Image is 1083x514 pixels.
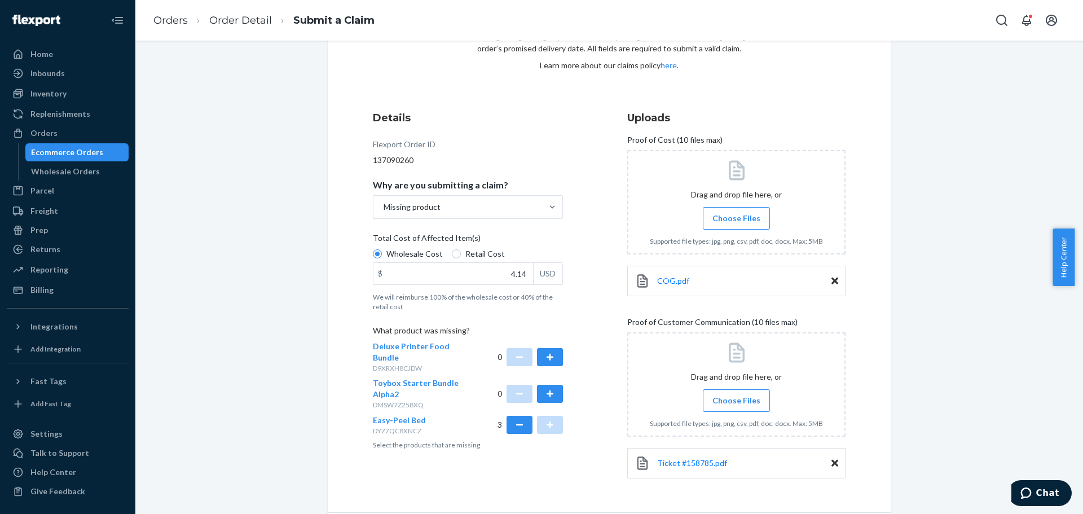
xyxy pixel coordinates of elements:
p: DYZ7QC8XNCZ [373,426,468,436]
div: $ [373,263,387,284]
span: Toybox Starter Bundle Alpha2 [373,378,459,399]
a: Replenishments [7,105,129,123]
div: Inventory [30,88,67,99]
a: Orders [7,124,129,142]
span: Proof of Customer Communication (10 files max) [627,317,798,332]
span: Deluxe Printer Food Bundle [373,341,450,362]
div: Talk to Support [30,447,89,459]
button: Open Search Box [990,9,1013,32]
p: Why are you submitting a claim? [373,179,508,191]
a: Prep [7,221,129,239]
span: Choose Files [712,213,760,224]
p: Learn more about our claims policy . [454,60,764,71]
a: Ecommerce Orders [25,143,129,161]
a: here [661,60,677,70]
span: Easy-Peel Bed [373,415,426,425]
a: Inventory [7,85,129,103]
img: Flexport logo [12,15,60,26]
a: Billing [7,281,129,299]
a: Order Detail [209,14,272,27]
div: Freight [30,205,58,217]
div: 0 [498,341,563,373]
h3: Details [373,111,563,125]
p: All claims regarding damaged products or lost packages must be submitted [DATE] of an order’s pro... [454,32,764,54]
h3: Uploads [627,111,846,125]
div: Wholesale Orders [31,166,100,177]
div: Missing product [384,201,441,213]
a: Add Integration [7,340,129,358]
span: Wholesale Cost [386,248,443,260]
div: 0 [498,377,563,410]
p: We will reimburse 100% of the wholesale cost or 40% of the retail cost [373,292,563,311]
div: Settings [30,428,63,440]
div: Orders [30,128,58,139]
div: Give Feedback [30,486,85,497]
div: Reporting [30,264,68,275]
div: 137090260 [373,155,563,166]
a: Returns [7,240,129,258]
div: Returns [30,244,60,255]
a: COG.pdf [657,275,689,287]
div: Add Integration [30,344,81,354]
div: Add Fast Tag [30,399,71,408]
button: Open notifications [1015,9,1038,32]
button: Integrations [7,318,129,336]
p: DMSW7Z258XQ [373,400,468,410]
input: $USD [373,263,533,284]
span: Retail Cost [465,248,505,260]
a: Submit a Claim [293,14,375,27]
a: Orders [153,14,188,27]
div: USD [533,263,562,284]
a: Parcel [7,182,129,200]
a: Add Fast Tag [7,395,129,413]
button: Give Feedback [7,482,129,500]
div: Fast Tags [30,376,67,387]
div: Billing [30,284,54,296]
a: Freight [7,202,129,220]
button: Talk to Support [7,444,129,462]
div: Prep [30,225,48,236]
div: Help Center [30,467,76,478]
a: Home [7,45,129,63]
div: Home [30,49,53,60]
span: Ticket #158785.pdf [657,458,727,468]
a: Inbounds [7,64,129,82]
a: Reporting [7,261,129,279]
input: Retail Cost [452,249,461,258]
iframe: Opens a widget where you can chat to one of our agents [1011,480,1072,508]
div: Integrations [30,321,78,332]
a: Settings [7,425,129,443]
span: Proof of Cost (10 files max) [627,134,723,150]
button: Fast Tags [7,372,129,390]
div: Replenishments [30,108,90,120]
button: Close Navigation [106,9,129,32]
button: Open account menu [1040,9,1063,32]
input: Wholesale Cost [373,249,382,258]
a: Wholesale Orders [25,162,129,181]
p: What product was missing? [373,325,563,341]
div: Parcel [30,185,54,196]
div: 3 [498,415,563,436]
span: Total Cost of Affected Item(s) [373,232,481,248]
span: COG.pdf [657,276,689,285]
div: Inbounds [30,68,65,79]
p: Select the products that are missing [373,440,563,450]
div: Flexport Order ID [373,139,435,155]
div: Ecommerce Orders [31,147,103,158]
span: Choose Files [712,395,760,406]
button: Help Center [1053,229,1075,286]
p: D9XRXH8CJDW [373,363,468,373]
a: Help Center [7,463,129,481]
ol: breadcrumbs [144,4,384,37]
